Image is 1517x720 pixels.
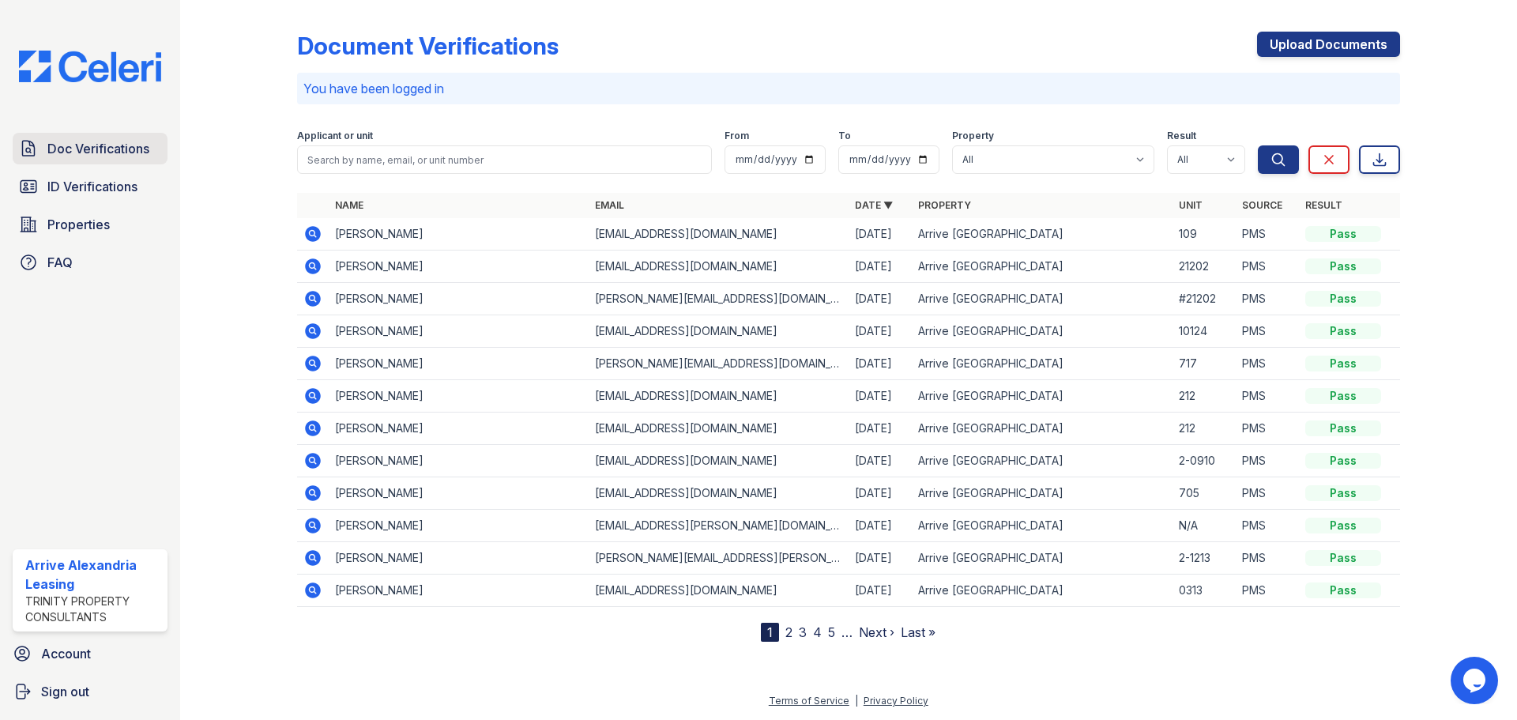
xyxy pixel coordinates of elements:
div: 1 [761,623,779,642]
td: PMS [1236,510,1299,542]
td: PMS [1236,413,1299,445]
td: PMS [1236,218,1299,251]
td: [PERSON_NAME] [329,445,589,477]
p: You have been logged in [303,79,1394,98]
td: 212 [1173,380,1236,413]
a: Terms of Service [769,695,849,707]
a: Name [335,199,363,211]
td: PMS [1236,348,1299,380]
td: [PERSON_NAME] [329,348,589,380]
span: FAQ [47,253,73,272]
td: [PERSON_NAME] [329,251,589,283]
td: [PERSON_NAME] [329,510,589,542]
td: 717 [1173,348,1236,380]
td: 109 [1173,218,1236,251]
td: [PERSON_NAME][EMAIL_ADDRESS][PERSON_NAME][DOMAIN_NAME] [589,542,849,575]
td: Arrive [GEOGRAPHIC_DATA] [912,251,1172,283]
a: 2 [785,624,792,640]
td: [EMAIL_ADDRESS][PERSON_NAME][DOMAIN_NAME] [589,510,849,542]
div: Arrive Alexandria Leasing [25,556,161,594]
td: [EMAIL_ADDRESS][DOMAIN_NAME] [589,315,849,348]
a: Privacy Policy [864,695,928,707]
div: Pass [1305,323,1381,339]
td: 2-1213 [1173,542,1236,575]
label: From [725,130,749,142]
td: Arrive [GEOGRAPHIC_DATA] [912,413,1172,445]
div: Pass [1305,582,1381,598]
td: 0313 [1173,575,1236,607]
div: Pass [1305,258,1381,274]
a: Account [6,638,174,669]
td: PMS [1236,315,1299,348]
a: 4 [813,624,822,640]
td: [EMAIL_ADDRESS][DOMAIN_NAME] [589,251,849,283]
a: Email [595,199,624,211]
td: Arrive [GEOGRAPHIC_DATA] [912,348,1172,380]
td: [EMAIL_ADDRESS][DOMAIN_NAME] [589,413,849,445]
label: To [838,130,851,142]
div: Pass [1305,226,1381,242]
a: Properties [13,209,168,240]
td: [EMAIL_ADDRESS][DOMAIN_NAME] [589,445,849,477]
span: … [841,623,853,642]
td: PMS [1236,283,1299,315]
td: Arrive [GEOGRAPHIC_DATA] [912,315,1172,348]
td: 2-0910 [1173,445,1236,477]
a: 5 [828,624,835,640]
td: [PERSON_NAME] [329,315,589,348]
td: 21202 [1173,251,1236,283]
td: PMS [1236,542,1299,575]
td: [DATE] [849,251,912,283]
label: Result [1167,130,1196,142]
td: PMS [1236,445,1299,477]
div: Pass [1305,388,1381,404]
a: Last » [901,624,935,640]
td: [EMAIL_ADDRESS][DOMAIN_NAME] [589,380,849,413]
a: FAQ [13,247,168,278]
div: Pass [1305,485,1381,501]
td: [DATE] [849,542,912,575]
label: Applicant or unit [297,130,373,142]
td: [EMAIL_ADDRESS][DOMAIN_NAME] [589,477,849,510]
td: [PERSON_NAME] [329,218,589,251]
td: Arrive [GEOGRAPHIC_DATA] [912,380,1172,413]
td: 212 [1173,413,1236,445]
td: Arrive [GEOGRAPHIC_DATA] [912,218,1172,251]
td: PMS [1236,575,1299,607]
a: Upload Documents [1257,32,1400,57]
label: Property [952,130,994,142]
td: [DATE] [849,477,912,510]
td: 10124 [1173,315,1236,348]
div: Trinity Property Consultants [25,594,161,625]
div: Pass [1305,420,1381,436]
span: Doc Verifications [47,139,149,158]
td: [DATE] [849,315,912,348]
span: ID Verifications [47,177,137,196]
span: Sign out [41,682,89,701]
div: Pass [1305,550,1381,566]
a: Source [1242,199,1282,211]
td: [EMAIL_ADDRESS][DOMAIN_NAME] [589,575,849,607]
td: [DATE] [849,445,912,477]
td: N/A [1173,510,1236,542]
td: Arrive [GEOGRAPHIC_DATA] [912,445,1172,477]
td: Arrive [GEOGRAPHIC_DATA] [912,283,1172,315]
a: 3 [799,624,807,640]
td: [DATE] [849,283,912,315]
div: | [855,695,858,707]
td: [DATE] [849,575,912,607]
td: [DATE] [849,348,912,380]
td: [PERSON_NAME] [329,380,589,413]
a: Doc Verifications [13,133,168,164]
td: [DATE] [849,510,912,542]
a: Sign out [6,676,174,707]
div: Document Verifications [297,32,559,60]
td: [PERSON_NAME][EMAIL_ADDRESS][DOMAIN_NAME] [589,348,849,380]
td: [PERSON_NAME] [329,542,589,575]
td: [PERSON_NAME] [329,413,589,445]
td: Arrive [GEOGRAPHIC_DATA] [912,542,1172,575]
td: PMS [1236,380,1299,413]
a: Date ▼ [855,199,893,211]
td: Arrive [GEOGRAPHIC_DATA] [912,575,1172,607]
